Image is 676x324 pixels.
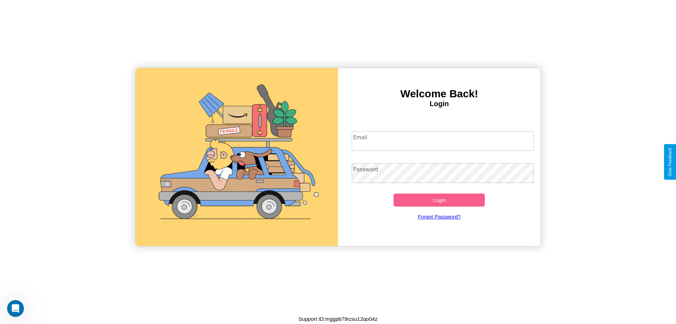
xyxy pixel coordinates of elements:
button: Login [394,194,485,207]
div: Give Feedback [668,148,672,176]
iframe: Intercom live chat [7,300,24,317]
h4: Login [338,100,540,108]
a: Forgot Password? [348,207,531,227]
img: gif [136,68,338,246]
p: Support ID: mggpb79rzsu12qo04z [299,314,377,324]
h3: Welcome Back! [338,88,540,100]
